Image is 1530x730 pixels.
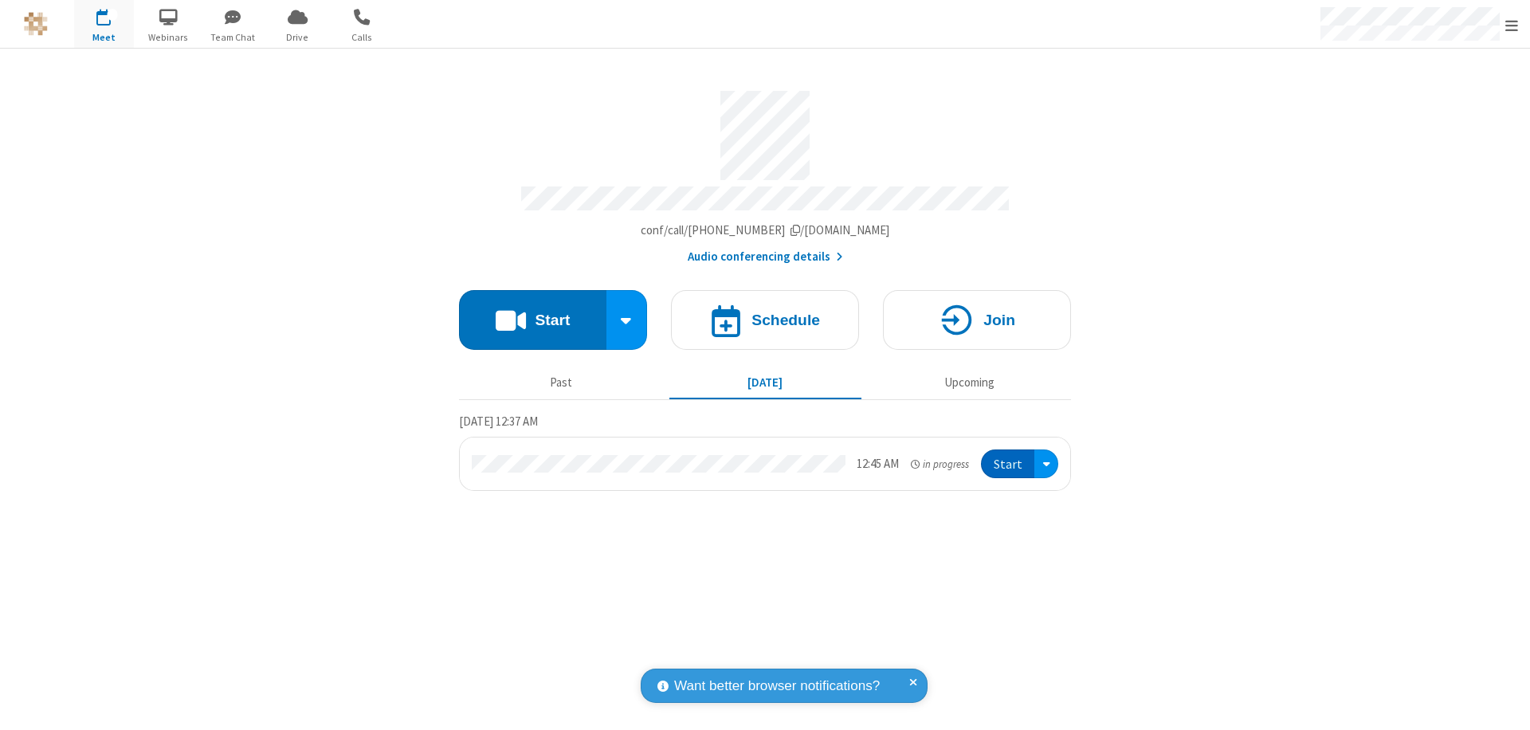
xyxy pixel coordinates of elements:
[459,79,1071,266] section: Account details
[883,290,1071,350] button: Join
[983,312,1015,328] h4: Join
[268,30,328,45] span: Drive
[108,9,118,21] div: 1
[911,457,969,472] em: in progress
[873,367,1065,398] button: Upcoming
[669,367,861,398] button: [DATE]
[24,12,48,36] img: QA Selenium DO NOT DELETE OR CHANGE
[203,30,263,45] span: Team Chat
[674,676,880,697] span: Want better browser notifications?
[459,290,606,350] button: Start
[606,290,648,350] div: Start conference options
[535,312,570,328] h4: Start
[688,248,843,266] button: Audio conferencing details
[332,30,392,45] span: Calls
[459,414,538,429] span: [DATE] 12:37 AM
[1034,449,1058,479] div: Open menu
[857,455,899,473] div: 12:45 AM
[74,30,134,45] span: Meet
[641,222,890,237] span: Copy my meeting room link
[139,30,198,45] span: Webinars
[641,222,890,240] button: Copy my meeting room linkCopy my meeting room link
[671,290,859,350] button: Schedule
[751,312,820,328] h4: Schedule
[459,412,1071,492] section: Today's Meetings
[981,449,1034,479] button: Start
[465,367,657,398] button: Past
